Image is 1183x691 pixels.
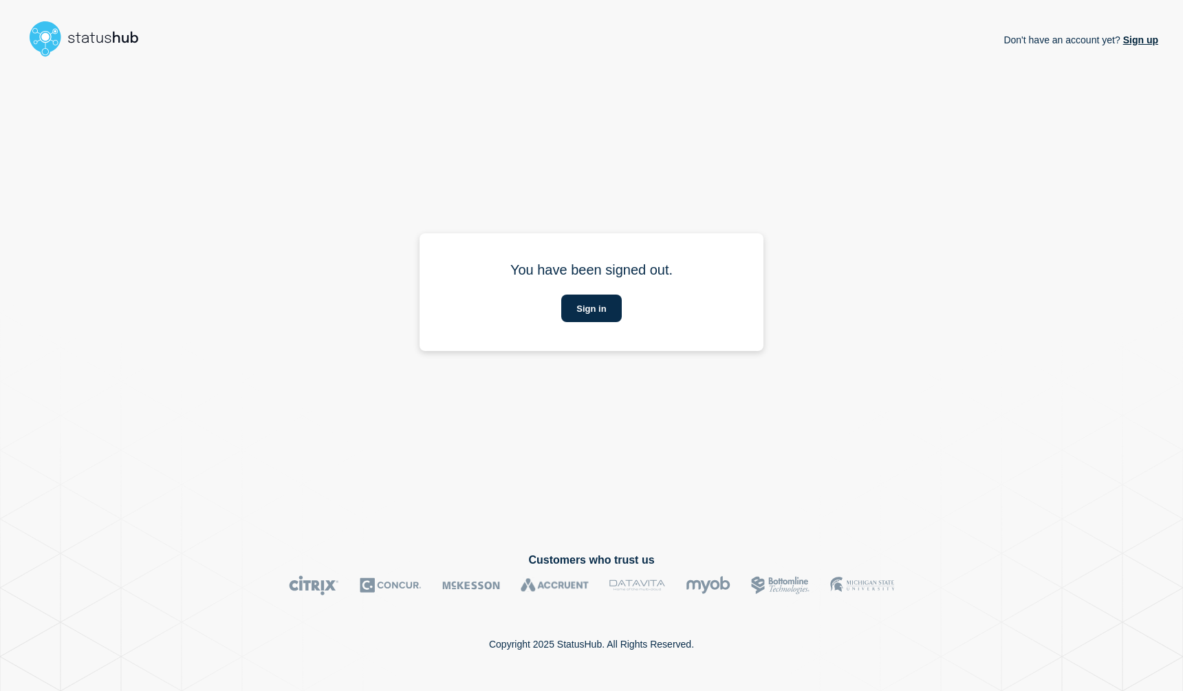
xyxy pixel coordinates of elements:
[686,575,730,595] img: myob logo
[489,639,694,650] p: Copyright 2025 StatusHub. All Rights Reserved.
[360,575,422,595] img: Concur logo
[751,575,810,595] img: Bottomline logo
[609,575,665,595] img: DataVita logo
[25,17,155,61] img: StatusHub logo
[561,295,621,322] button: Sign in
[1120,34,1158,45] a: Sign up
[1003,23,1158,56] p: Don't have an account yet?
[521,575,589,595] img: Accruent logo
[289,575,339,595] img: Citrix logo
[830,575,894,595] img: MSU logo
[444,262,739,278] h1: You have been signed out.
[442,575,500,595] img: McKesson logo
[25,554,1158,566] h2: Customers who trust us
